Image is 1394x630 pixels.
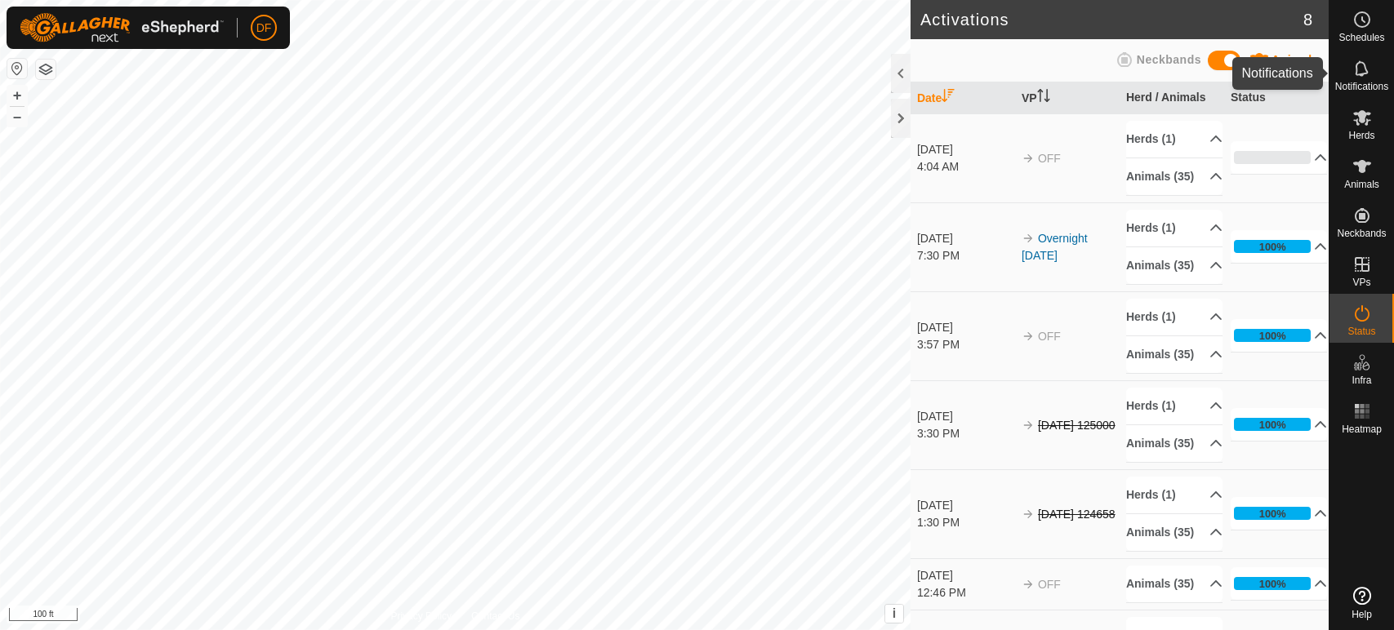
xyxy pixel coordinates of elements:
[1022,578,1035,591] img: arrow
[1022,232,1088,262] a: Overnight [DATE]
[1231,319,1327,352] p-accordion-header: 100%
[1126,477,1223,513] p-accordion-header: Herds (1)
[1352,610,1372,619] span: Help
[1126,514,1223,551] p-accordion-header: Animals (35)
[1231,408,1327,441] p-accordion-header: 100%
[1126,388,1223,424] p-accordion-header: Herds (1)
[1259,239,1286,255] div: 100%
[1259,576,1286,592] div: 100%
[1344,180,1379,189] span: Animals
[917,141,1013,158] div: [DATE]
[1126,158,1223,195] p-accordion-header: Animals (35)
[1352,375,1371,385] span: Infra
[1231,497,1327,530] p-accordion-header: 100%
[1338,33,1384,42] span: Schedules
[1335,82,1388,91] span: Notifications
[1234,151,1311,164] div: 0%
[1022,152,1035,165] img: arrow
[1337,228,1386,238] span: Neckbands
[471,609,519,623] a: Contact Us
[917,336,1013,353] div: 3:57 PM
[1259,506,1286,521] div: 100%
[1126,247,1223,284] p-accordion-header: Animals (35)
[1126,299,1223,335] p-accordion-header: Herds (1)
[1231,230,1327,263] p-accordion-header: 100%
[1038,578,1061,591] span: OFF
[1234,240,1311,253] div: 100%
[885,605,903,623] button: i
[1120,82,1224,114] th: Herd / Animals
[893,606,896,620] span: i
[36,60,56,79] button: Map Layers
[1126,425,1223,462] p-accordion-header: Animals (35)
[390,609,452,623] a: Privacy Policy
[1272,53,1319,66] span: Animals
[917,230,1013,247] div: [DATE]
[1234,507,1311,520] div: 100%
[1259,417,1286,433] div: 100%
[917,425,1013,442] div: 3:30 PM
[20,13,224,42] img: Gallagher Logo
[942,91,955,104] p-sorticon: Activate to sort
[917,158,1013,175] div: 4:04 AM
[1224,82,1329,114] th: Status
[1352,277,1370,287] span: VPs
[1126,210,1223,246] p-accordion-header: Herds (1)
[917,319,1013,336] div: [DATE]
[1234,577,1311,590] div: 100%
[1038,508,1116,521] s: [DATE] 124658
[1347,326,1375,336] span: Status
[1022,508,1035,521] img: arrow
[1022,419,1035,432] img: arrow
[917,408,1013,425] div: [DATE]
[7,107,27,126] button: –
[1348,131,1374,140] span: Herds
[920,10,1303,29] h2: Activations
[917,514,1013,531] div: 1:30 PM
[1022,232,1035,245] img: arrow
[1038,419,1116,432] s: [DATE] 125000
[1231,567,1327,600] p-accordion-header: 100%
[1037,91,1050,104] p-sorticon: Activate to sort
[256,20,272,37] span: DF
[1015,82,1120,114] th: VP
[1259,328,1286,344] div: 100%
[1303,7,1312,32] span: 8
[911,82,1015,114] th: Date
[917,567,1013,584] div: [DATE]
[1234,329,1311,342] div: 100%
[1329,580,1394,626] a: Help
[1022,330,1035,343] img: arrow
[917,247,1013,264] div: 7:30 PM
[1231,141,1327,174] p-accordion-header: 0%
[1126,121,1223,157] p-accordion-header: Herds (1)
[1126,336,1223,373] p-accordion-header: Animals (35)
[917,497,1013,514] div: [DATE]
[1038,152,1061,165] span: OFF
[1137,53,1201,66] span: Neckbands
[1342,424,1382,434] span: Heatmap
[917,584,1013,601] div: 12:46 PM
[1234,418,1311,431] div: 100%
[7,59,27,78] button: Reset Map
[1038,330,1061,343] span: OFF
[1126,566,1223,602] p-accordion-header: Animals (35)
[7,86,27,105] button: +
